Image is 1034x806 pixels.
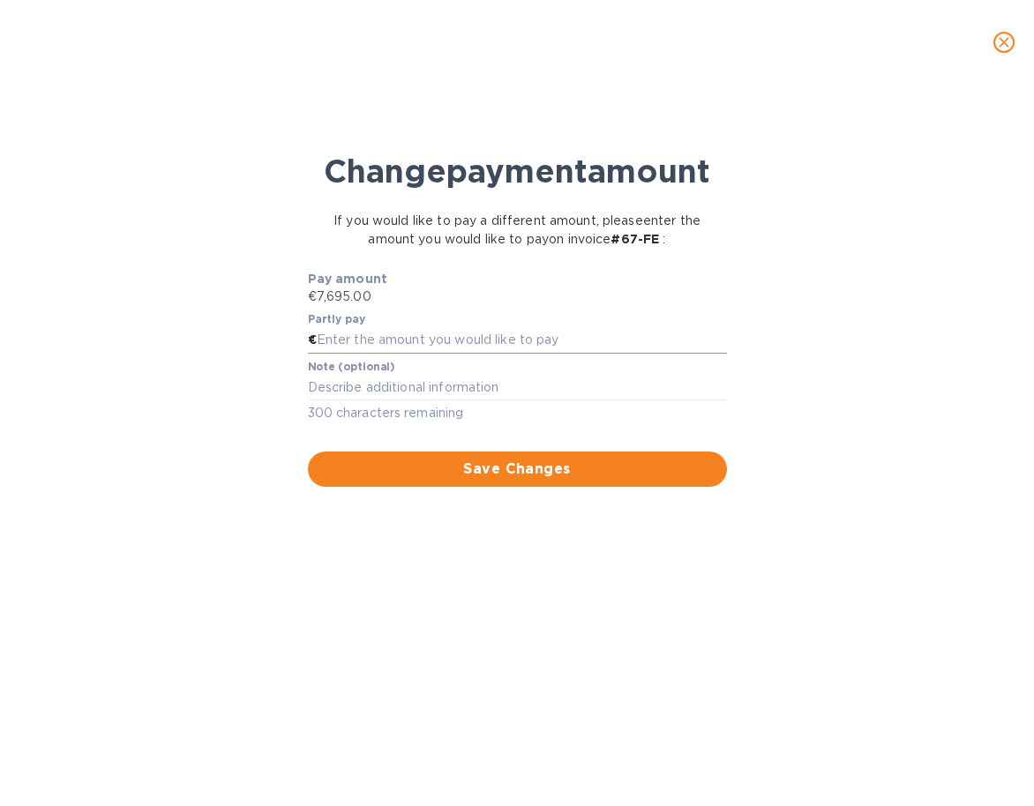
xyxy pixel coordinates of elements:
[322,459,713,480] span: Save Changes
[983,21,1025,63] button: close
[308,287,727,306] p: €7,695.00
[322,212,713,249] p: If you would like to pay a different amount, please enter the amount you would like to pay on inv...
[611,232,659,246] b: # 67-FE
[324,152,710,190] b: Change payment amount
[308,272,388,286] b: Pay amount
[308,452,727,487] button: Save Changes
[317,327,727,354] input: Enter the amount you would like to pay
[308,314,366,325] label: Partly pay
[308,403,727,423] p: 300 characters remaining
[308,362,394,372] label: Note (optional)
[308,327,317,354] div: €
